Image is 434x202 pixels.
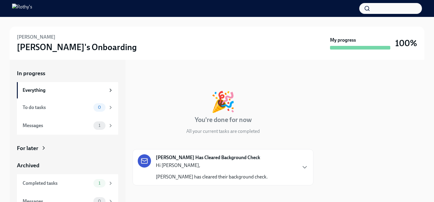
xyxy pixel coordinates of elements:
div: Messages [23,122,91,129]
div: To do tasks [23,104,91,111]
h3: 100% [395,38,417,49]
strong: [PERSON_NAME] Has Cleared Background Check [156,154,260,161]
a: To do tasks0 [17,98,118,117]
span: 0 [94,105,105,110]
div: 🎉 [211,92,235,112]
div: Everything [23,87,105,94]
a: Messages1 [17,117,118,135]
a: Completed tasks1 [17,174,118,192]
a: For later [17,144,118,152]
h6: [PERSON_NAME] [17,34,55,40]
div: Completed tasks [23,180,91,187]
a: In progress [17,69,118,77]
p: All your current tasks are completed [186,128,260,135]
a: Archived [17,162,118,169]
span: 1 [95,123,104,128]
div: For later [17,144,38,152]
p: [PERSON_NAME] has cleared their background check. [156,174,268,180]
h3: [PERSON_NAME]'s Onboarding [17,42,137,53]
strong: My progress [330,37,356,43]
div: In progress [133,69,161,77]
h4: You're done for now [195,115,252,124]
a: Everything [17,82,118,98]
p: Hi [PERSON_NAME], [156,162,268,169]
img: Rothy's [12,4,32,13]
span: 1 [95,181,104,185]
